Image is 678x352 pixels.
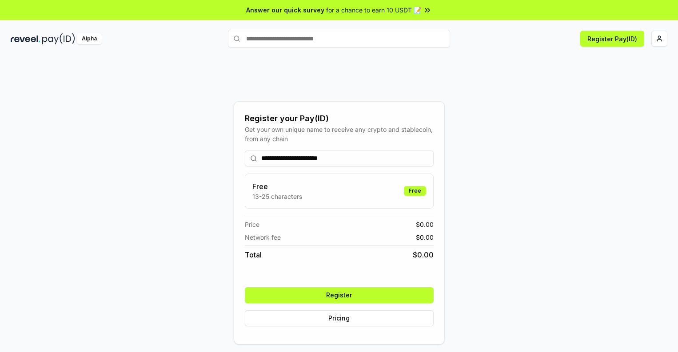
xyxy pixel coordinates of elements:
[413,249,434,260] span: $ 0.00
[246,5,324,15] span: Answer our quick survey
[252,181,302,192] h3: Free
[245,310,434,326] button: Pricing
[580,31,644,47] button: Register Pay(ID)
[77,33,102,44] div: Alpha
[245,112,434,125] div: Register your Pay(ID)
[245,220,259,229] span: Price
[326,5,421,15] span: for a chance to earn 10 USDT 📝
[252,192,302,201] p: 13-25 characters
[245,249,262,260] span: Total
[245,287,434,303] button: Register
[245,125,434,143] div: Get your own unique name to receive any crypto and stablecoin, from any chain
[404,186,426,196] div: Free
[245,233,281,242] span: Network fee
[416,220,434,229] span: $ 0.00
[416,233,434,242] span: $ 0.00
[42,33,75,44] img: pay_id
[11,33,40,44] img: reveel_dark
